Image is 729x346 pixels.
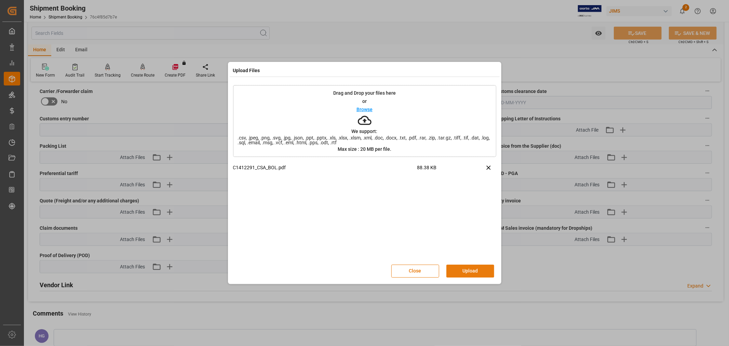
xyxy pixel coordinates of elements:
[352,129,378,134] p: We support:
[391,265,439,278] button: Close
[233,85,496,157] div: Drag and Drop your files hereorBrowseWe support:.csv, .jpeg, .png, .svg, .jpg, .json, .ppt, .pptx...
[338,147,391,151] p: Max size : 20 MB per file.
[356,107,373,112] p: Browse
[233,164,417,171] p: C1412291_CSA_BOL.pdf
[362,99,367,104] p: or
[446,265,494,278] button: Upload
[233,67,260,74] h4: Upload Files
[333,91,396,95] p: Drag and Drop your files here
[233,135,496,145] span: .csv, .jpeg, .png, .svg, .jpg, .json, .ppt, .pptx, .xls, .xlsx, .xlsm, .xml, .doc, .docx, .txt, ....
[417,164,464,176] span: 88.38 KB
